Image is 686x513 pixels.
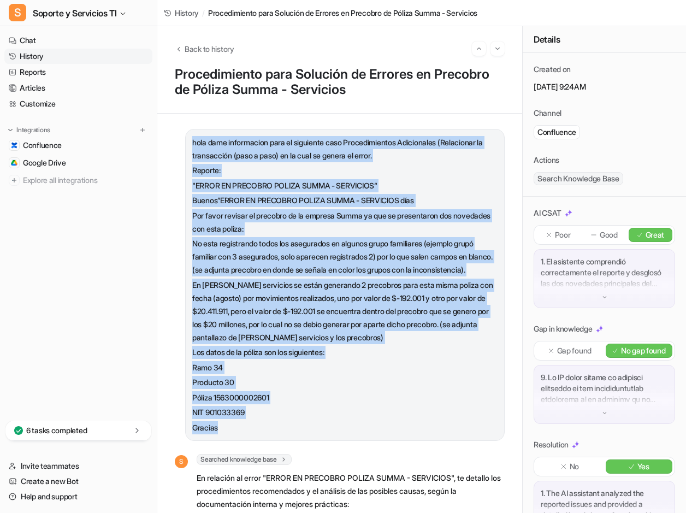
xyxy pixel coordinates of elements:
[570,461,579,472] p: No
[33,5,116,21] span: Soporte y Servicios TI
[4,173,152,188] a: Explore all integrations
[139,126,146,134] img: menu_add.svg
[541,256,668,289] p: 1. El asistente comprendió correctamente el reporte y desglosó las dos novedades principales del ...
[534,155,559,166] p: Actions
[192,406,498,419] p: NIT 901033369
[26,425,87,436] p: 6 tasks completed
[534,108,561,119] p: Channel
[192,136,498,162] p: hola dame informacion para el siguiente caso Procedimientos Adicionales (Relacionar la transacció...
[192,209,498,235] p: Por favor revisar el precobro de la empresa Summa ya que se presentaron dos novedades con esta po...
[601,409,608,417] img: down-arrow
[534,64,571,75] p: Created on
[164,7,199,19] a: History
[192,237,498,276] p: No esta registrando todos los asegurados en algunos grupo familiares (ejemplo grupó familiar con ...
[16,126,50,134] p: Integrations
[534,323,593,334] p: Gap in knowledge
[537,127,576,138] p: Confluence
[601,293,608,301] img: down-arrow
[472,42,486,56] button: Go to previous session
[7,126,14,134] img: expand menu
[192,346,498,359] p: Los datos de la póliza son los siguientes:
[4,474,152,489] a: Create a new Bot
[4,138,152,153] a: ConfluenceConfluence
[192,376,498,389] p: Producto 30
[557,345,592,356] p: Gap found
[192,391,498,404] p: Póliza 1563000002601
[541,372,668,405] p: 9. Lo IP dolor sitame co adipisci elitseddo ei tem incididuntutlab etdolorema al en adminimv qu n...
[494,44,501,54] img: Next session
[192,421,498,434] p: Gracias
[208,7,477,19] span: Procedimiento para Solución de Errores en Precobro de Póliza Summa - Servicios
[4,64,152,80] a: Reports
[192,179,498,192] p: "ERROR EN PRECOBRO POLIZA SUMMA - SERVICIOS“
[175,43,234,55] button: Back to history
[11,160,17,166] img: Google Drive
[23,172,148,189] span: Explore all integrations
[4,458,152,474] a: Invite teammates
[475,44,483,54] img: Previous session
[534,439,569,450] p: Resolution
[4,80,152,96] a: Articles
[192,279,498,344] p: En [PERSON_NAME] servicios se están generando 2 precobros para esta misma poliza con fecha (agost...
[534,208,561,219] p: AI CSAT
[197,454,292,465] span: Searched knowledge base
[490,42,505,56] button: Go to next session
[4,125,54,135] button: Integrations
[555,229,571,240] p: Poor
[534,172,623,185] span: Search Knowledge Base
[185,43,234,55] span: Back to history
[600,229,618,240] p: Good
[4,155,152,170] a: Google DriveGoogle Drive
[192,361,498,374] p: Ramo 34
[621,345,666,356] p: No gap found
[197,471,505,511] p: En relación al error "ERROR EN PRECOBRO POLIZA SUMMA - SERVICIOS", te detallo los procedimientos ...
[23,140,62,151] span: Confluence
[523,26,686,53] div: Details
[192,194,498,207] p: Buenos”ERROR EN PRECOBRO POLIZA SUMMA - SERVICIOS días
[4,489,152,504] a: Help and support
[9,175,20,186] img: explore all integrations
[175,455,188,468] span: S
[23,157,66,168] span: Google Drive
[175,67,505,98] h1: Procedimiento para Solución de Errores en Precobro de Póliza Summa - Servicios
[175,7,199,19] span: History
[4,49,152,64] a: History
[637,461,649,472] p: Yes
[4,96,152,111] a: Customize
[534,81,675,92] p: [DATE] 9:24AM
[4,33,152,48] a: Chat
[646,229,665,240] p: Great
[9,4,26,21] span: S
[202,7,205,19] span: /
[192,164,498,177] p: Reporte:
[11,142,17,149] img: Confluence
